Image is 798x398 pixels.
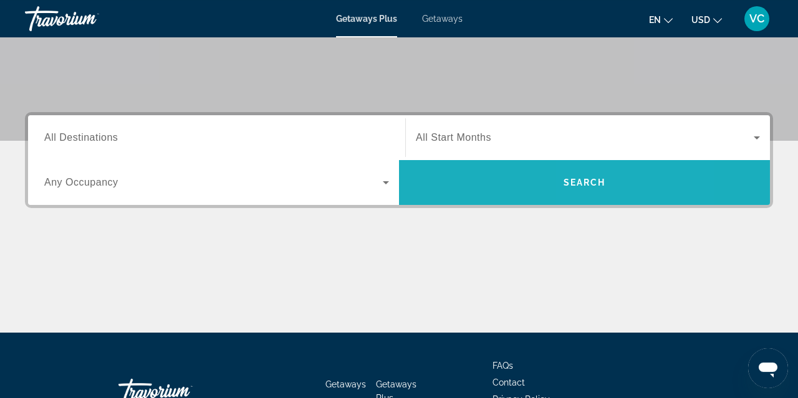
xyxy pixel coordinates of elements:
span: en [649,15,661,25]
span: Search [564,178,606,187]
iframe: Button to launch messaging window [748,348,788,388]
a: FAQs [493,361,513,371]
span: All Start Months [416,132,491,143]
button: User Menu [741,6,773,32]
span: USD [691,15,710,25]
input: Select destination [44,131,389,146]
span: Any Occupancy [44,177,118,187]
span: VC [749,12,764,25]
a: Travorium [25,2,150,35]
button: Change language [649,11,673,29]
button: Search [399,160,770,205]
a: Getaways Plus [336,14,397,24]
span: All Destinations [44,132,118,143]
a: Getaways [422,14,463,24]
div: Search widget [28,115,770,205]
a: Getaways [325,379,366,389]
button: Change currency [691,11,722,29]
a: Contact [493,377,525,387]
